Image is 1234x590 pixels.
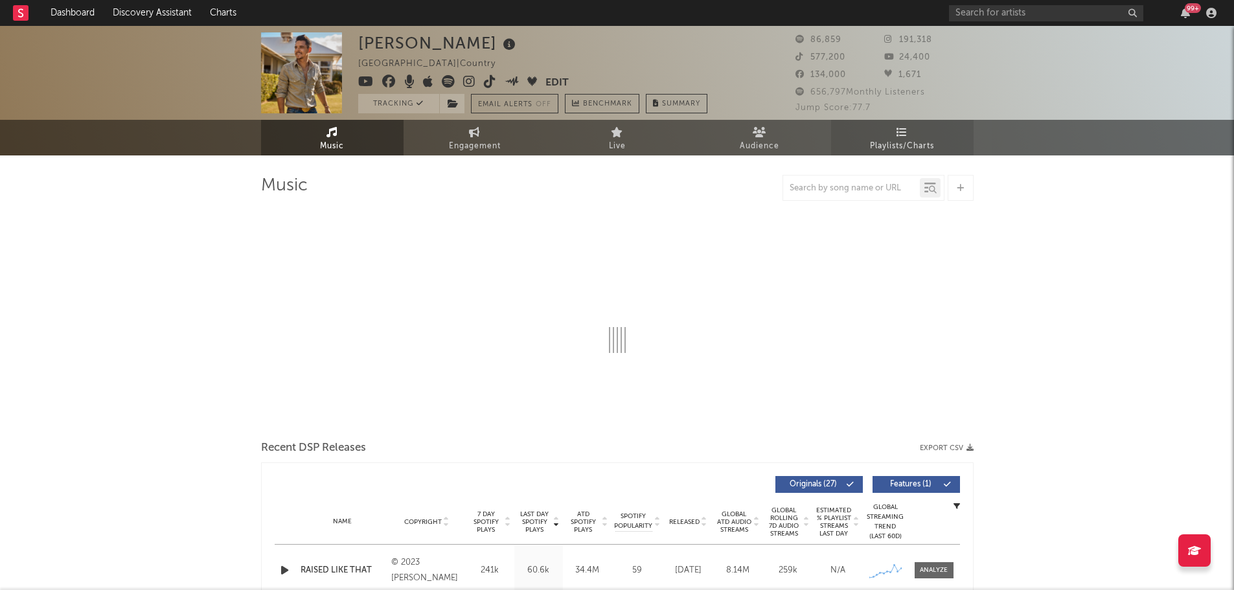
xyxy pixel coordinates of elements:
[784,481,843,488] span: Originals ( 27 )
[566,510,600,534] span: ATD Spotify Plays
[831,120,974,155] a: Playlists/Charts
[816,506,852,538] span: Estimated % Playlist Streams Last Day
[320,139,344,154] span: Music
[469,564,511,577] div: 241k
[546,120,689,155] a: Live
[583,96,632,112] span: Benchmark
[884,53,930,62] span: 24,400
[1181,8,1190,18] button: 99+
[565,94,639,113] a: Benchmark
[261,440,366,456] span: Recent DSP Releases
[449,139,501,154] span: Engagement
[884,71,921,79] span: 1,671
[866,503,905,541] div: Global Streaming Trend (Last 60D)
[873,476,960,493] button: Features(1)
[949,5,1143,21] input: Search for artists
[391,555,462,586] div: © 2023 [PERSON_NAME]
[870,139,934,154] span: Playlists/Charts
[301,517,385,527] div: Name
[518,510,552,534] span: Last Day Spotify Plays
[646,94,707,113] button: Summary
[775,476,863,493] button: Originals(27)
[536,101,551,108] em: Off
[1185,3,1201,13] div: 99 +
[667,564,710,577] div: [DATE]
[669,518,700,526] span: Released
[566,564,608,577] div: 34.4M
[816,564,860,577] div: N/A
[795,36,841,44] span: 86,859
[881,481,941,488] span: Features ( 1 )
[301,564,385,577] a: RAISED LIKE THAT
[404,518,442,526] span: Copyright
[261,120,404,155] a: Music
[766,506,802,538] span: Global Rolling 7D Audio Streams
[358,32,519,54] div: [PERSON_NAME]
[795,71,846,79] span: 134,000
[404,120,546,155] a: Engagement
[545,75,569,91] button: Edit
[920,444,974,452] button: Export CSV
[469,510,503,534] span: 7 Day Spotify Plays
[795,104,871,112] span: Jump Score: 77.7
[783,183,920,194] input: Search by song name or URL
[471,94,558,113] button: Email AlertsOff
[358,94,439,113] button: Tracking
[609,139,626,154] span: Live
[518,564,560,577] div: 60.6k
[795,88,925,96] span: 656,797 Monthly Listeners
[884,36,932,44] span: 191,318
[716,510,752,534] span: Global ATD Audio Streams
[766,564,810,577] div: 259k
[740,139,779,154] span: Audience
[689,120,831,155] a: Audience
[615,564,660,577] div: 59
[716,564,760,577] div: 8.14M
[662,100,700,108] span: Summary
[614,512,652,531] span: Spotify Popularity
[795,53,845,62] span: 577,200
[358,56,510,72] div: [GEOGRAPHIC_DATA] | Country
